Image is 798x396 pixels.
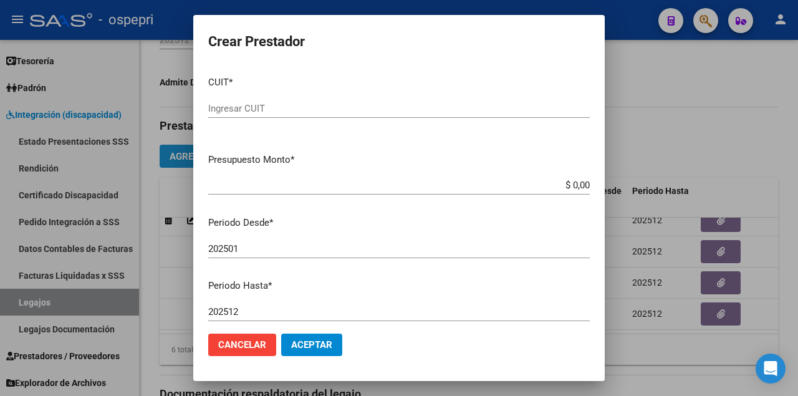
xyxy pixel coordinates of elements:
[281,334,342,356] button: Aceptar
[208,334,276,356] button: Cancelar
[756,354,786,384] div: Open Intercom Messenger
[208,30,590,54] h2: Crear Prestador
[208,153,590,167] p: Presupuesto Monto
[291,339,332,350] span: Aceptar
[218,339,266,350] span: Cancelar
[208,279,590,293] p: Periodo Hasta
[208,75,590,90] p: CUIT
[208,216,590,230] p: Periodo Desde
